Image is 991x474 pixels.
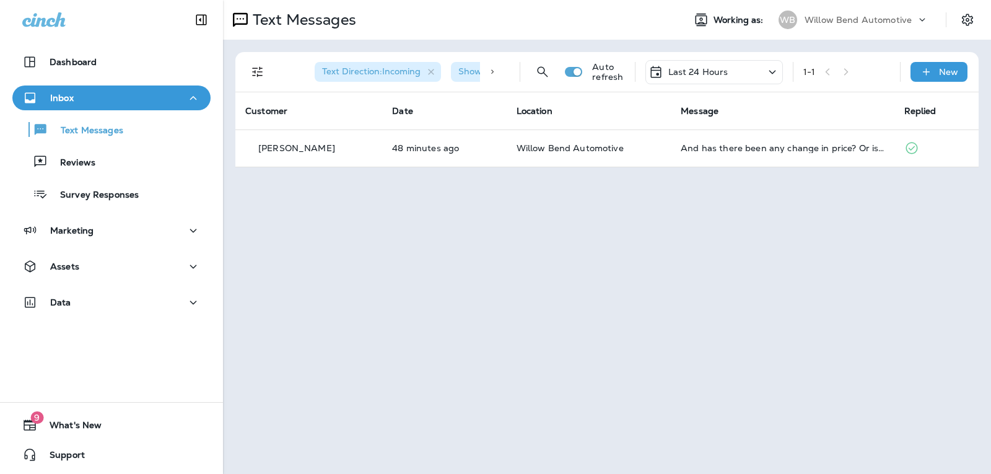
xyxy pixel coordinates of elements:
[592,62,624,82] p: Auto refresh
[517,143,624,154] span: Willow Bend Automotive
[322,66,421,77] span: Text Direction : Incoming
[184,7,219,32] button: Collapse Sidebar
[12,50,211,74] button: Dashboard
[245,105,287,116] span: Customer
[50,93,74,103] p: Inbox
[12,218,211,243] button: Marketing
[956,9,979,31] button: Settings
[37,450,85,465] span: Support
[12,442,211,467] button: Support
[315,62,441,82] div: Text Direction:Incoming
[12,413,211,437] button: 9What's New
[245,59,270,84] button: Filters
[714,15,766,25] span: Working as:
[12,116,211,143] button: Text Messages
[12,149,211,175] button: Reviews
[392,105,413,116] span: Date
[805,15,912,25] p: Willow Bend Automotive
[803,67,815,77] div: 1 - 1
[530,59,555,84] button: Search Messages
[30,411,43,424] span: 9
[48,157,95,169] p: Reviews
[48,190,139,201] p: Survey Responses
[668,67,728,77] p: Last 24 Hours
[50,226,94,235] p: Marketing
[50,57,97,67] p: Dashboard
[451,62,628,82] div: Show Start/Stop/Unsubscribe:true
[248,11,356,29] p: Text Messages
[50,297,71,307] p: Data
[12,181,211,207] button: Survey Responses
[458,66,608,77] span: Show Start/Stop/Unsubscribe : true
[904,105,936,116] span: Replied
[37,420,102,435] span: What's New
[48,125,123,137] p: Text Messages
[12,254,211,279] button: Assets
[392,143,496,153] p: Aug 12, 2025 12:25 PM
[939,67,958,77] p: New
[517,105,552,116] span: Location
[12,86,211,110] button: Inbox
[779,11,797,29] div: WB
[50,261,79,271] p: Assets
[681,105,718,116] span: Message
[258,143,335,153] p: [PERSON_NAME]
[681,143,884,153] div: And has there been any change in price? Or is still $160?
[12,290,211,315] button: Data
